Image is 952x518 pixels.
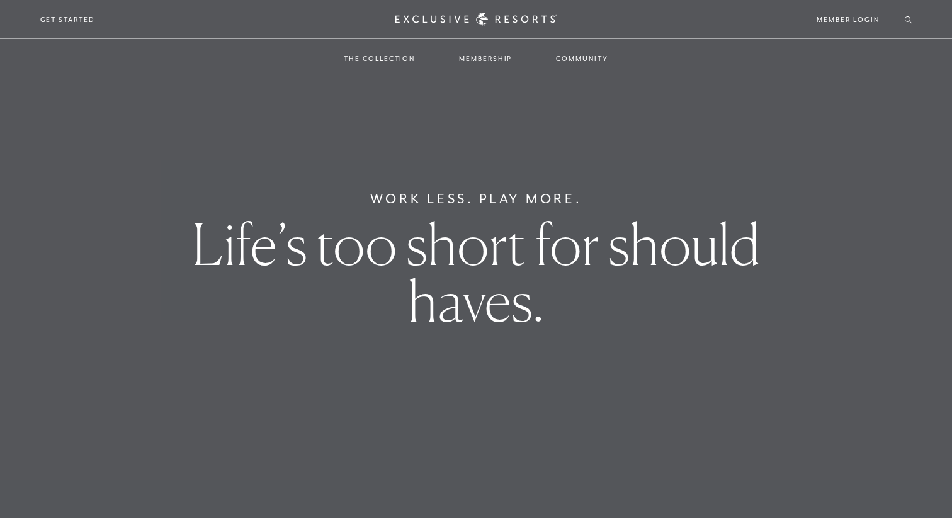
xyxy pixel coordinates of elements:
h6: Work Less. Play More. [370,189,582,209]
a: Get Started [40,14,95,25]
a: Community [543,40,620,77]
a: Membership [446,40,524,77]
a: The Collection [331,40,428,77]
a: Member Login [817,14,879,25]
h1: Life’s too short for should haves. [166,216,785,329]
